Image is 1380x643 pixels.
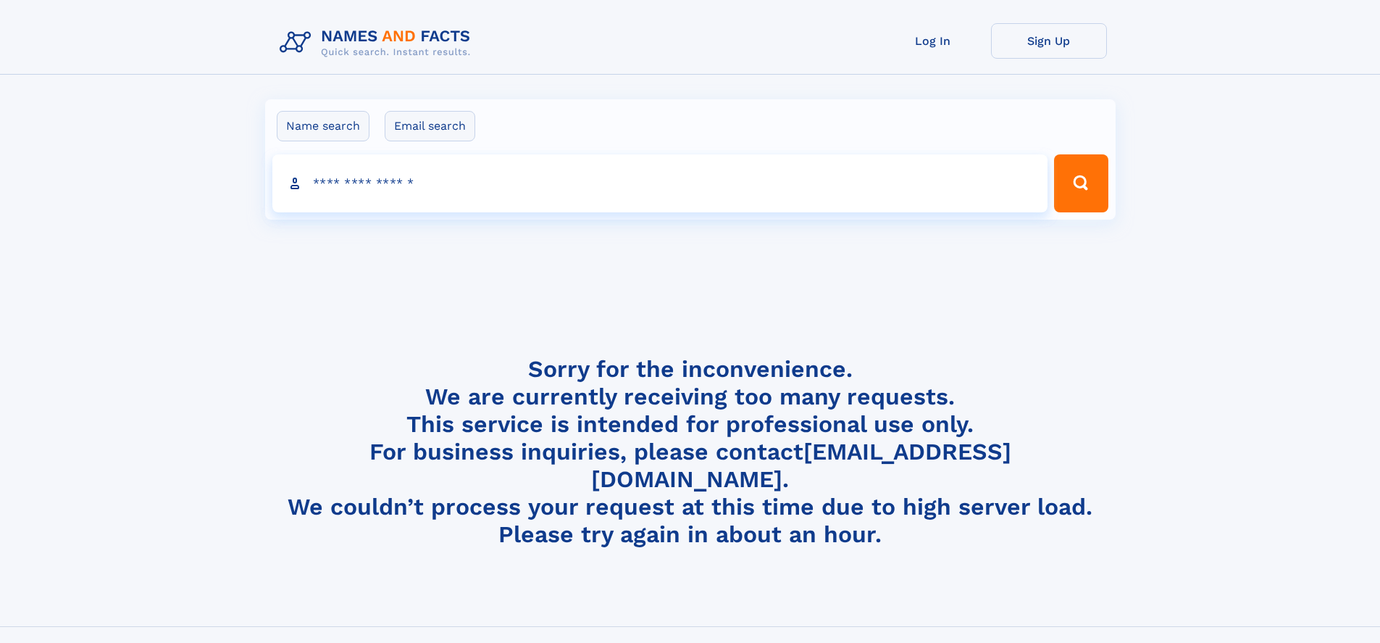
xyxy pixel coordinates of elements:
[591,438,1011,493] a: [EMAIL_ADDRESS][DOMAIN_NAME]
[274,23,482,62] img: Logo Names and Facts
[272,154,1048,212] input: search input
[875,23,991,59] a: Log In
[277,111,369,141] label: Name search
[991,23,1107,59] a: Sign Up
[274,355,1107,549] h4: Sorry for the inconvenience. We are currently receiving too many requests. This service is intend...
[1054,154,1108,212] button: Search Button
[385,111,475,141] label: Email search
